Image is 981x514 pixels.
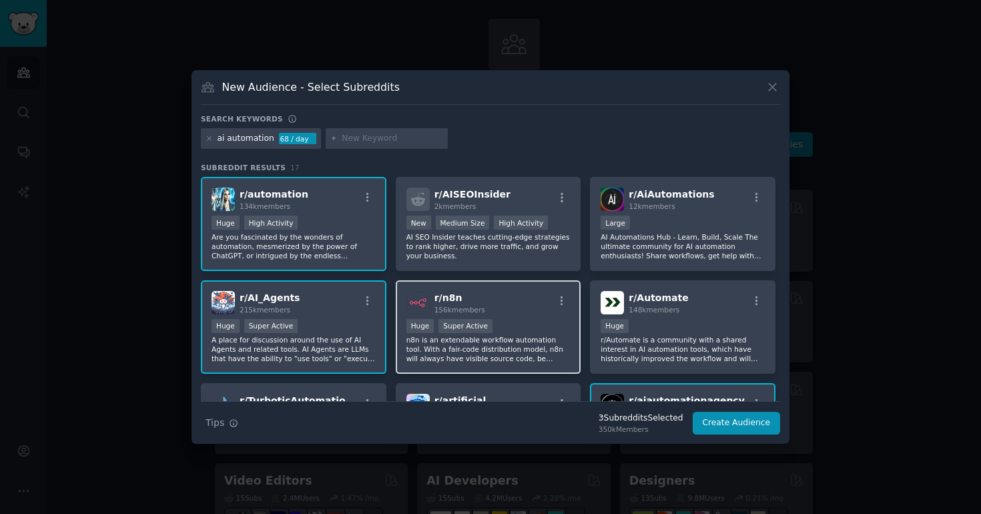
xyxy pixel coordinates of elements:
[629,292,688,303] span: r/ Automate
[601,291,624,314] img: Automate
[240,395,363,406] span: r/ TurboticAutomationAI
[201,411,243,435] button: Tips
[212,291,235,314] img: AI_Agents
[342,133,443,145] input: New Keyword
[693,412,781,435] button: Create Audience
[212,188,235,211] img: automation
[601,188,624,211] img: AiAutomations
[406,291,430,314] img: n8n
[599,413,683,425] div: 3 Subreddit s Selected
[494,216,548,230] div: High Activity
[601,232,765,260] p: AI Automations Hub - Learn, Build, Scale The ultimate community for AI automation enthusiasts! Sh...
[601,216,630,230] div: Large
[212,335,376,363] p: A place for discussion around the use of AI Agents and related tools. AI Agents are LLMs that hav...
[212,394,235,417] img: TurboticAutomationAI
[240,306,290,314] span: 215k members
[406,232,571,260] p: AI SEO Insider teaches cutting-edge strategies to rank higher, drive more traffic, and grow your ...
[601,394,624,417] img: aiautomationagency
[212,319,240,333] div: Huge
[244,319,298,333] div: Super Active
[438,319,493,333] div: Super Active
[434,202,476,210] span: 2k members
[436,216,490,230] div: Medium Size
[406,335,571,363] p: n8n is an extendable workflow automation tool. With a fair-code distribution model, n8n will alwa...
[218,133,274,145] div: ai automation
[629,395,744,406] span: r/ aiautomationagency
[406,319,434,333] div: Huge
[206,416,224,430] span: Tips
[222,80,400,94] h3: New Audience - Select Subreddits
[201,163,286,172] span: Subreddit Results
[599,425,683,434] div: 350k Members
[212,216,240,230] div: Huge
[201,114,283,123] h3: Search keywords
[406,394,430,417] img: artificial
[434,395,486,406] span: r/ artificial
[240,202,290,210] span: 134k members
[434,292,462,303] span: r/ n8n
[279,133,316,145] div: 68 / day
[244,216,298,230] div: High Activity
[601,319,629,333] div: Huge
[629,189,714,200] span: r/ AiAutomations
[240,189,308,200] span: r/ automation
[601,335,765,363] p: r/Automate is a community with a shared interest in AI automation tools, which have historically ...
[212,232,376,260] p: Are you fascinated by the wonders of automation, mesmerized by the power of ChatGPT, or intrigued...
[290,164,300,172] span: 17
[629,306,679,314] span: 148k members
[629,202,675,210] span: 12k members
[406,216,431,230] div: New
[434,189,511,200] span: r/ AISEOInsider
[240,292,300,303] span: r/ AI_Agents
[434,306,485,314] span: 156k members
